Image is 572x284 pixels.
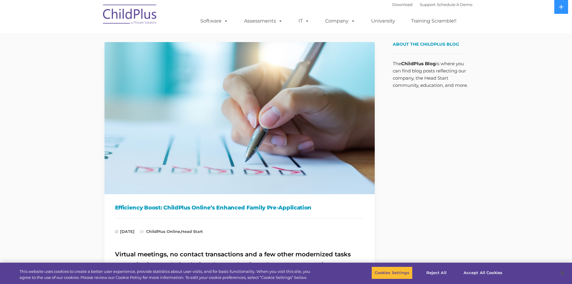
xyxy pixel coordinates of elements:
a: Support [420,2,436,7]
p: The is where you can find blog posts reflecting our company, the Head Start community, education,... [393,60,468,89]
img: ChildPlus by Procare Solutions [100,0,160,30]
a: University [365,15,401,27]
span: [DATE] [115,229,135,234]
a: IT [292,15,315,27]
a: Download [392,2,413,7]
button: Accept All Cookies [460,267,506,279]
img: Efficiency Boost: ChildPlus Online's Enhanced Family Pre-Application Process - Streamlining Appli... [104,42,375,194]
span: , [140,229,203,234]
a: Training Scramble!! [405,15,462,27]
a: Company [319,15,361,27]
a: Software [194,15,234,27]
font: | [392,2,472,7]
button: Close [556,266,569,279]
a: Assessments [238,15,289,27]
div: This website uses cookies to create a better user experience, provide statistics about user visit... [20,269,315,280]
strong: ChildPlus Blog [401,61,436,66]
h1: Efficiency Boost: ChildPlus Online’s Enhanced Family Pre-Application [115,203,364,212]
a: ChildPlus Online [146,229,180,234]
button: Cookies Settings [371,267,413,279]
button: Reject All [418,267,455,279]
span: About the ChildPlus Blog [393,41,459,47]
a: Head Start [181,229,203,234]
a: Schedule A Demo [437,2,472,7]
